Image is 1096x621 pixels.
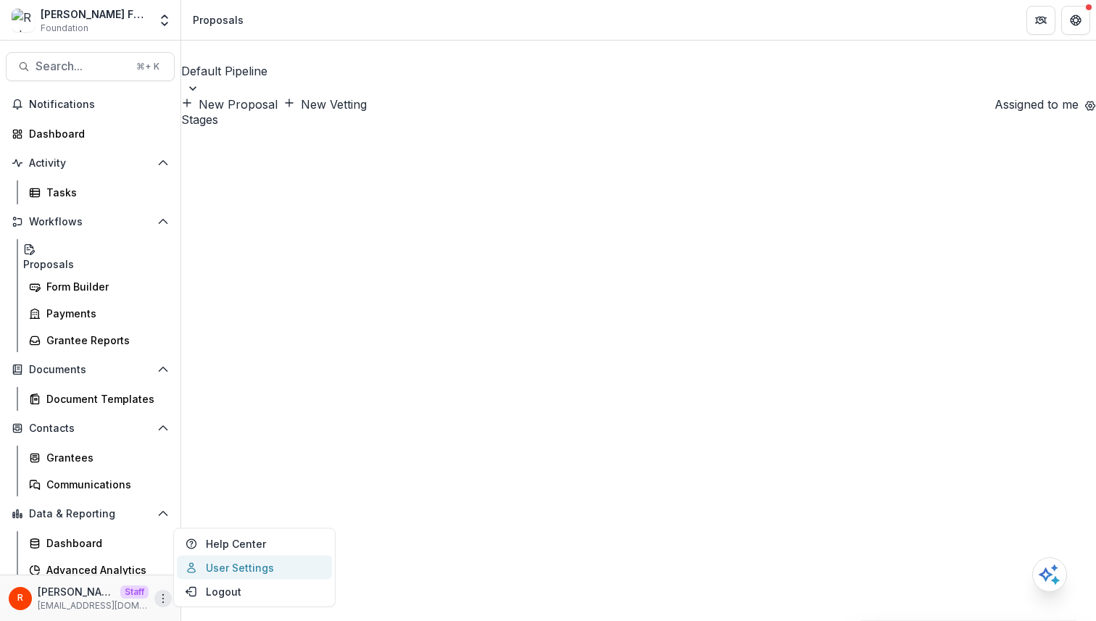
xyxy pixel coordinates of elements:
div: ⌘ + K [133,59,162,75]
div: Dashboard [46,535,163,551]
div: Document Templates [46,391,163,407]
div: Proposals [193,12,244,28]
div: Form Builder [46,279,163,294]
a: Communications [23,472,175,496]
a: Form Builder [23,275,175,299]
button: New Proposal [181,96,278,113]
button: Notifications [6,93,175,116]
a: Payments [23,301,175,325]
a: Tasks [23,180,175,204]
button: Search... [6,52,175,81]
span: Activity [29,157,151,170]
button: Open Data & Reporting [6,502,175,525]
button: Partners [1026,6,1055,35]
div: Advanced Analytics [46,562,163,578]
div: Proposals [23,257,74,272]
button: Open Activity [6,151,175,175]
button: Open entity switcher [154,6,175,35]
a: Dashboard [6,122,175,146]
span: Workflows [29,216,151,228]
div: Dashboard [29,126,163,141]
button: Open Workflows [6,210,175,233]
span: Documents [29,364,151,376]
nav: breadcrumb [187,9,249,30]
button: More [154,590,172,607]
button: Open Contacts [6,417,175,440]
span: Foundation [41,22,88,35]
div: Communications [46,477,163,492]
a: Proposals [23,239,74,272]
a: Grantees [23,446,175,470]
span: Search... [36,59,128,73]
button: Open Documents [6,358,175,381]
button: Assigned to me [989,96,1079,113]
button: Open table manager [1084,96,1096,113]
span: Data & Reporting [29,508,151,520]
p: Staff [120,585,149,599]
img: Robert W Plaster Foundation Workflow Sandbox [12,9,35,32]
button: New Vetting [283,96,367,113]
div: Grantee Reports [46,333,163,348]
span: Contacts [29,422,151,435]
button: Get Help [1061,6,1090,35]
div: [PERSON_NAME] Foundation Workflow Sandbox [41,7,149,22]
div: Grantees [46,450,163,465]
span: Notifications [29,99,169,111]
button: Open AI Assistant [1032,557,1067,592]
a: Document Templates [23,387,175,411]
a: Advanced Analytics [23,558,175,582]
p: [EMAIL_ADDRESS][DOMAIN_NAME] [38,599,149,612]
a: Dashboard [23,531,175,555]
p: [PERSON_NAME] [38,584,115,599]
a: Grantee Reports [23,328,175,352]
div: Raj [17,593,23,603]
span: Stages [181,113,1096,127]
div: Default Pipeline [181,62,682,80]
div: Payments [46,306,163,321]
div: Tasks [46,185,163,200]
